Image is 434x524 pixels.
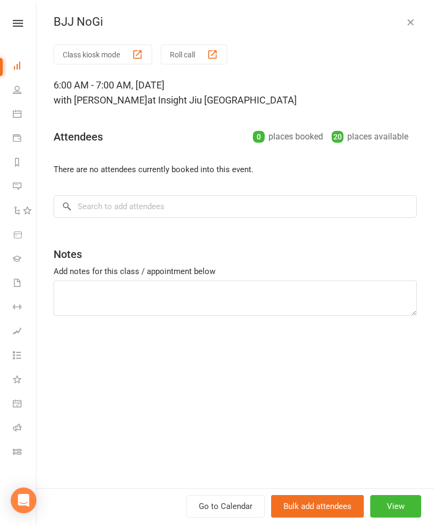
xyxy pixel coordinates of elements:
[54,129,103,144] div: Attendees
[13,368,37,393] a: What's New
[13,55,37,79] a: Dashboard
[11,488,36,513] div: Open Intercom Messenger
[13,417,37,441] a: Roll call kiosk mode
[13,441,37,465] a: Class kiosk mode
[370,495,421,518] button: View
[36,15,434,29] div: BJJ NoGi
[147,94,297,106] span: at Insight Jiu [GEOGRAPHIC_DATA]
[271,495,364,518] button: Bulk add attendees
[13,224,37,248] a: Product Sales
[332,131,343,143] div: 20
[186,495,265,518] a: Go to Calendar
[13,151,37,175] a: Reports
[54,195,417,218] input: Search to add attendees
[54,45,152,64] button: Class kiosk mode
[54,265,417,278] div: Add notes for this class / appointment below
[161,45,227,64] button: Roll call
[54,247,82,262] div: Notes
[54,94,147,106] span: with [PERSON_NAME]
[13,393,37,417] a: General attendance kiosk mode
[253,131,265,143] div: 0
[13,103,37,127] a: Calendar
[13,79,37,103] a: People
[332,129,408,144] div: places available
[253,129,323,144] div: places booked
[54,163,417,176] li: There are no attendees currently booked into this event.
[13,320,37,344] a: Assessments
[13,127,37,151] a: Payments
[54,78,417,108] div: 6:00 AM - 7:00 AM, [DATE]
